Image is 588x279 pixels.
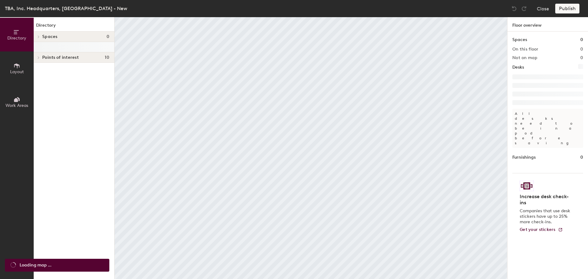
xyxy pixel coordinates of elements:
h1: Floor overview [507,17,588,32]
h2: 0 [580,55,583,60]
canvas: Map [115,17,507,279]
h1: Spaces [512,36,527,43]
h1: 0 [580,36,583,43]
span: Spaces [42,34,58,39]
span: Directory [7,36,26,41]
span: Get your stickers [520,227,556,232]
span: Points of interest [42,55,79,60]
h1: Directory [34,22,114,32]
img: Sticker logo [520,181,534,191]
img: Undo [511,6,517,12]
h1: Furnishings [512,154,536,161]
h2: Not on map [512,55,537,60]
a: Get your stickers [520,227,563,232]
span: 0 [107,34,109,39]
span: Loading map ... [20,262,51,269]
p: Companies that use desk stickers have up to 25% more check-ins. [520,208,572,225]
img: Redo [521,6,527,12]
span: Layout [10,69,24,74]
div: TBA, Inc. Headquarters, [GEOGRAPHIC_DATA] - New [5,5,127,12]
h1: Desks [512,64,524,71]
button: Close [537,4,549,13]
span: 10 [105,55,109,60]
p: All desks need to be in a pod before saving [512,109,583,148]
h1: 0 [580,154,583,161]
span: Work Areas [6,103,28,108]
h2: On this floor [512,47,538,52]
h4: Increase desk check-ins [520,194,572,206]
h2: 0 [580,47,583,52]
